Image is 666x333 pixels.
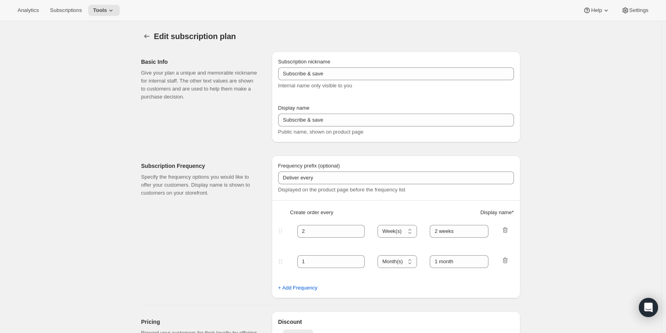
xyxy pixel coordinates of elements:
[154,32,236,41] span: Edit subscription plan
[591,7,602,14] span: Help
[278,284,318,292] span: + Add Frequency
[278,163,340,169] span: Frequency prefix (optional)
[278,105,310,111] span: Display name
[50,7,82,14] span: Subscriptions
[480,209,514,217] span: Display name *
[141,173,259,197] p: Specify the frequency options you would like to offer your customers. Display name is shown to cu...
[639,298,658,317] div: Open Intercom Messenger
[629,7,648,14] span: Settings
[141,31,152,42] button: Subscription plans
[141,318,259,326] h2: Pricing
[278,59,330,65] span: Subscription nickname
[278,187,405,193] span: Displayed on the product page before the frequency list
[617,5,653,16] button: Settings
[93,7,107,14] span: Tools
[278,171,514,184] input: Deliver every
[88,5,120,16] button: Tools
[18,7,39,14] span: Analytics
[13,5,43,16] button: Analytics
[278,129,364,135] span: Public name, shown on product page
[278,83,352,89] span: Internal name only visible to you
[278,67,514,80] input: Subscribe & Save
[45,5,87,16] button: Subscriptions
[290,209,333,217] span: Create order every
[278,114,514,126] input: Subscribe & Save
[141,58,259,66] h2: Basic Info
[141,162,259,170] h2: Subscription Frequency
[278,318,514,326] h2: Discount
[141,69,259,101] p: Give your plan a unique and memorable nickname for internal staff. The other text values are show...
[430,255,488,268] input: 1 month
[578,5,615,16] button: Help
[273,282,322,294] button: + Add Frequency
[430,225,488,238] input: 1 month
